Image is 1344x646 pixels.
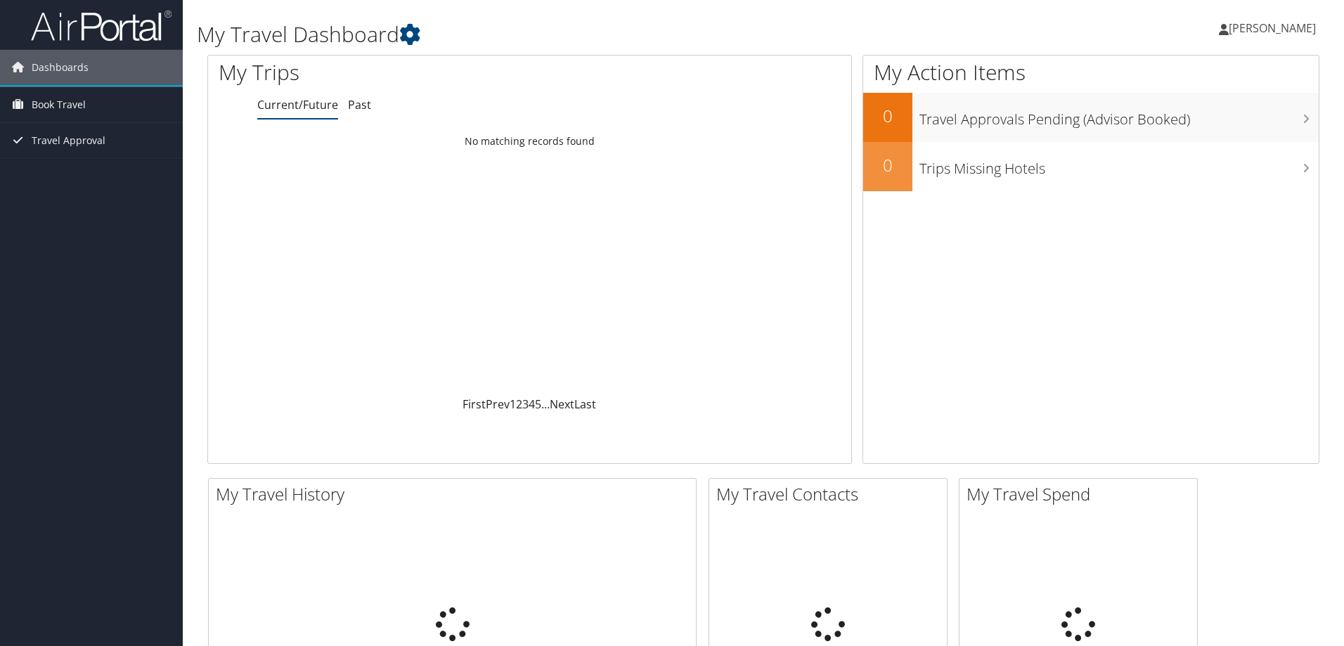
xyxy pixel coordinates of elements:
a: [PERSON_NAME] [1219,7,1330,49]
h1: My Trips [219,58,573,87]
a: 1 [510,396,516,412]
span: Book Travel [32,87,86,122]
h3: Travel Approvals Pending (Advisor Booked) [919,103,1319,129]
a: 0Travel Approvals Pending (Advisor Booked) [863,93,1319,142]
a: 5 [535,396,541,412]
h2: 0 [863,104,912,128]
span: … [541,396,550,412]
a: Prev [486,396,510,412]
h2: My Travel Spend [967,482,1197,506]
img: airportal-logo.png [31,9,172,42]
span: Travel Approval [32,123,105,158]
span: [PERSON_NAME] [1229,20,1316,36]
h3: Trips Missing Hotels [919,152,1319,179]
a: Current/Future [257,97,338,112]
a: Past [348,97,371,112]
td: No matching records found [208,129,851,154]
a: 3 [522,396,529,412]
a: Next [550,396,574,412]
h2: 0 [863,153,912,177]
h2: My Travel Contacts [716,482,947,506]
a: Last [574,396,596,412]
span: Dashboards [32,50,89,85]
h1: My Travel Dashboard [197,20,952,49]
h1: My Action Items [863,58,1319,87]
a: 0Trips Missing Hotels [863,142,1319,191]
a: 2 [516,396,522,412]
a: 4 [529,396,535,412]
a: First [463,396,486,412]
h2: My Travel History [216,482,696,506]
